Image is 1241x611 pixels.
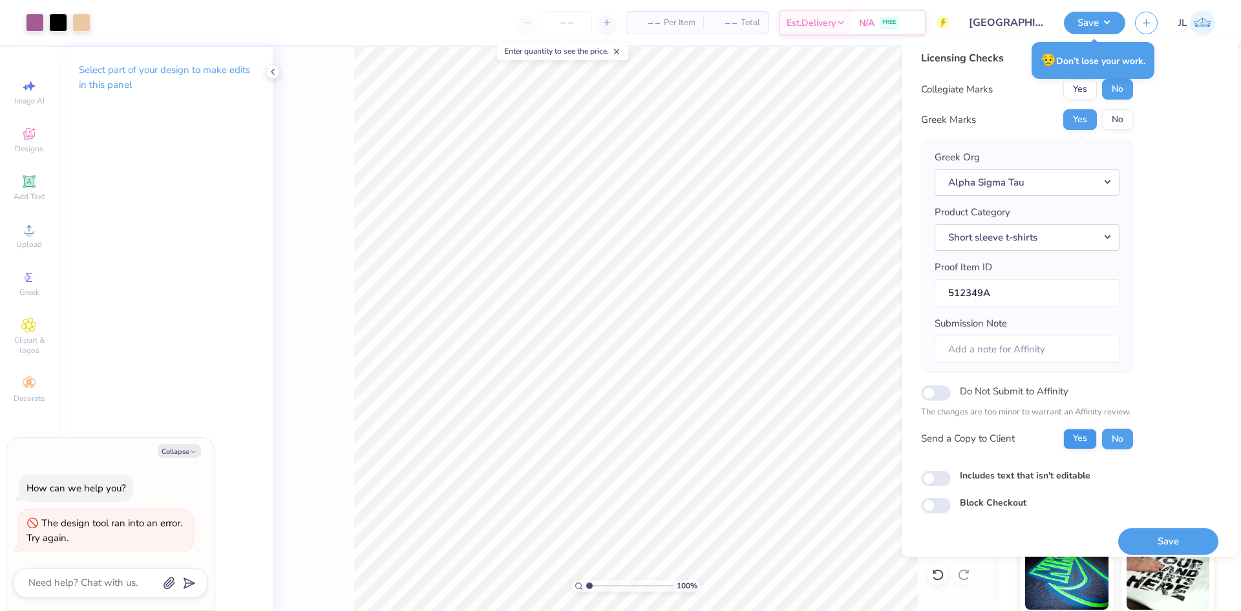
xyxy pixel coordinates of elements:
[935,224,1119,251] button: Short sleeve t-shirts
[27,482,126,495] div: How can we help you?
[1190,10,1215,36] img: Jairo Laqui
[497,42,628,60] div: Enter quantity to see the price.
[921,50,1133,66] div: Licensing Checks
[664,16,695,30] span: Per Item
[79,63,252,92] p: Select part of your design to make edits in this panel
[1178,10,1215,36] a: JL
[935,336,1119,363] input: Add a note for Affinity
[1127,545,1210,610] img: Water based Ink
[1064,12,1125,34] button: Save
[921,113,976,127] div: Greek Marks
[1118,528,1218,555] button: Save
[1063,79,1097,100] button: Yes
[711,16,737,30] span: – –
[921,406,1133,419] p: The changes are too minor to warrant an Affinity review.
[158,444,201,458] button: Collapse
[882,18,896,27] span: FREE
[6,335,52,356] span: Clipart & logos
[677,580,697,592] span: 100 %
[921,82,993,97] div: Collegiate Marks
[1025,545,1108,610] img: Glow in the Dark Ink
[935,169,1119,196] button: Alpha Sigma Tau
[935,205,1010,220] label: Product Category
[959,10,1054,36] input: Untitled Design
[27,517,182,544] div: The design tool ran into an error. Try again.
[921,431,1015,446] div: Send a Copy to Client
[1041,52,1056,69] span: 😥
[960,383,1068,400] label: Do Not Submit to Affinity
[960,469,1090,482] label: Includes text that isn't editable
[1102,109,1133,130] button: No
[1102,429,1133,449] button: No
[1063,429,1097,449] button: Yes
[960,496,1026,509] label: Block Checkout
[14,191,45,202] span: Add Text
[542,11,592,34] input: – –
[14,96,45,106] span: Image AI
[1032,42,1154,79] div: Don’t lose your work.
[741,16,760,30] span: Total
[1102,79,1133,100] button: No
[634,16,660,30] span: – –
[19,287,39,297] span: Greek
[787,16,836,30] span: Est. Delivery
[14,393,45,403] span: Decorate
[935,150,980,165] label: Greek Org
[15,144,43,154] span: Designs
[16,239,42,250] span: Upload
[935,316,1007,331] label: Submission Note
[935,260,992,275] label: Proof Item ID
[1063,109,1097,130] button: Yes
[1178,16,1187,30] span: JL
[859,16,875,30] span: N/A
